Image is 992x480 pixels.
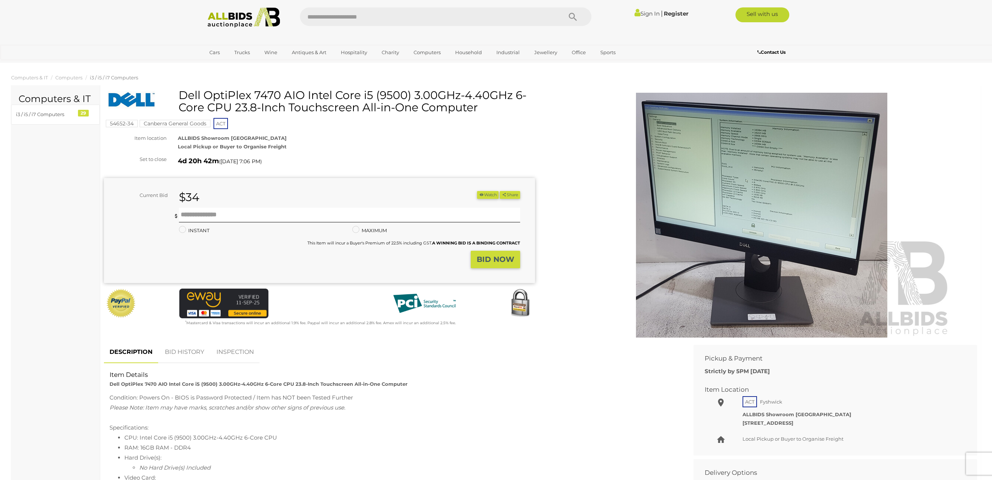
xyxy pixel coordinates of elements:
[185,320,456,325] small: Mastercard & Visa transactions will incur an additional 1.9% fee. Paypal will incur an additional...
[529,46,562,59] a: Jewellery
[450,46,487,59] a: Household
[178,135,287,141] strong: ALLBIDS Showroom [GEOGRAPHIC_DATA]
[477,255,514,264] strong: BID NOW
[110,404,345,411] span: Please Note: Item may have marks, scratches and/or show other signs of previous use.
[567,46,591,59] a: Office
[159,341,210,363] a: BID HISTORY
[735,7,789,22] a: Sell with us
[104,341,158,363] a: DESCRIPTION
[108,89,533,114] h1: Dell OptiPlex 7470 AIO Intel Core i5 (9500) 3.00GHz-4.40GHz 6-Core CPU 23.8-Inch Touchscreen All-...
[757,48,787,56] a: Contact Us
[110,392,677,402] div: Condition: Powers On - BIOS is Password Protected / Item has NOT been Tested Further
[260,46,282,59] a: Wine
[757,49,786,55] b: Contact Us
[554,7,591,26] button: Search
[104,191,173,200] div: Current Bid
[106,289,136,318] img: Official PayPal Seal
[307,240,520,246] small: This Item will incur a Buyer's Premium of 22.5% including GST.
[634,10,660,17] a: Sign In
[16,110,77,119] div: i3 / i5 / i7 Computers
[140,120,211,127] mark: Canberra General Goods
[492,46,525,59] a: Industrial
[140,121,211,126] a: Canberra General Goods
[477,191,499,199] li: Watch this item
[205,46,225,59] a: Cars
[78,110,89,116] div: 29
[205,59,267,71] a: [GEOGRAPHIC_DATA]
[179,226,209,235] label: INSTANT
[108,91,156,109] img: Dell OptiPlex 7470 AIO Intel Core i5 (9500) 3.00GHz-4.40GHz 6-Core CPU 23.8-Inch Touchscreen All-...
[55,75,82,80] a: Computers
[211,341,260,363] a: INSPECTION
[106,120,138,127] mark: 54652-34
[377,46,404,59] a: Charity
[110,381,408,387] strong: Dell OptiPlex 7470 AIO Intel Core i5 (9500) 3.00GHz-4.40GHz 6-Core CPU 23.8-Inch Touchscreen All-...
[471,251,520,268] button: BID NOW
[179,289,268,318] img: eWAY Payment Gateway
[595,46,620,59] a: Sports
[743,396,757,407] span: ACT
[110,423,677,433] div: Specifications:
[705,355,955,362] h2: Pickup & Payment
[500,191,520,199] button: Share
[505,289,535,318] img: Secured by Rapid SSL
[229,46,255,59] a: Trucks
[110,371,677,378] h2: Item Details
[124,453,677,473] li: Hard Drive(s):
[219,158,262,164] span: ( )
[743,420,793,426] strong: [STREET_ADDRESS]
[352,226,387,235] label: MAXIMUM
[19,94,92,104] h2: Computers & IT
[743,411,851,417] strong: ALLBIDS Showroom [GEOGRAPHIC_DATA]
[98,155,172,164] div: Set to close
[661,9,663,17] span: |
[477,191,499,199] button: Watch
[139,464,211,471] span: No Hard Drive(s) Included
[178,144,287,149] strong: Local Pickup or Buyer to Organise Freight
[98,134,172,142] div: Item location
[213,118,228,129] span: ACT
[221,158,260,165] span: [DATE] 7:06 PM
[11,105,100,124] a: i3 / i5 / i7 Computers 29
[572,93,952,338] img: Dell OptiPlex 7470 AIO Intel Core i5 (9500) 3.00GHz-4.40GHz 6-Core CPU 23.8-Inch Touchscreen All-...
[178,157,219,165] strong: 4d 20h 42m
[758,397,784,407] span: Fyshwick
[743,436,843,442] span: Local Pickup or Buyer to Organise Freight
[124,443,677,453] li: RAM: 16GB RAM - DDR4
[336,46,372,59] a: Hospitality
[409,46,446,59] a: Computers
[124,433,677,443] li: CPU: Intel Core i5 (9500) 3.00GHz-4.40GHz 6-Core CPU
[705,469,955,476] h2: Delivery Options
[179,190,199,204] strong: $34
[90,75,138,80] a: i3 / i5 / i7 Computers
[664,10,688,17] a: Register
[432,240,520,246] b: A WINNING BID IS A BINDING CONTRACT
[705,386,955,393] h2: Item Location
[387,289,461,318] img: PCI DSS compliant
[287,46,331,59] a: Antiques & Art
[705,368,770,375] b: Strictly by 5PM [DATE]
[11,75,48,80] a: Computers & IT
[106,121,138,126] a: 54652-34
[203,7,284,28] img: Allbids.com.au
